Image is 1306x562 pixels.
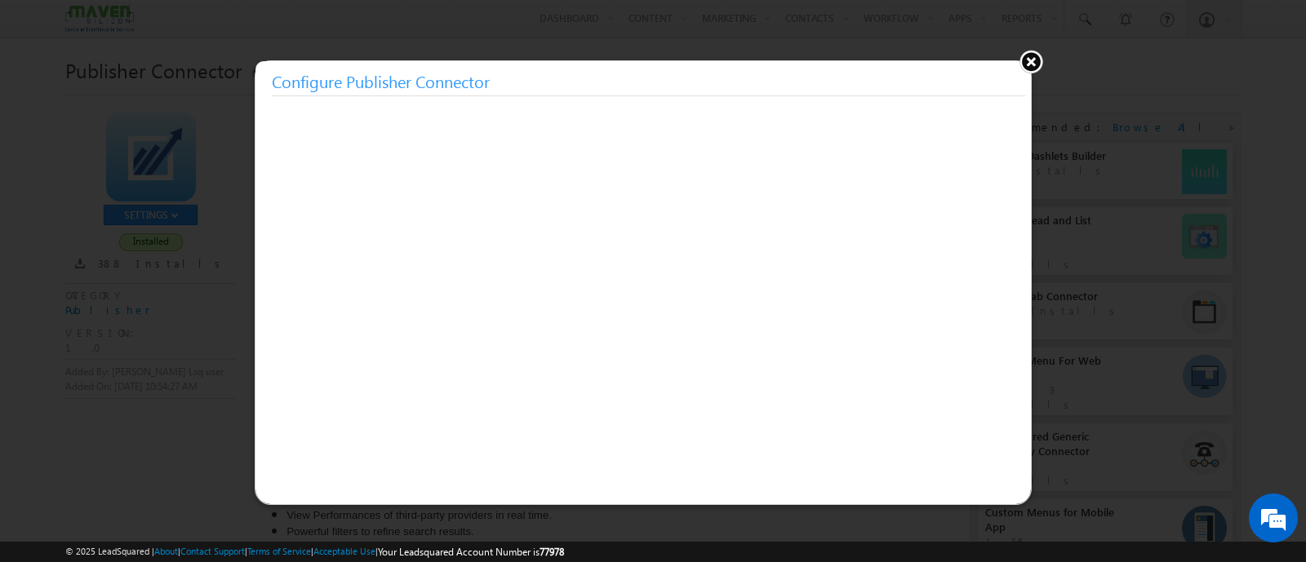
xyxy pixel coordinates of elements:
[85,86,274,107] div: Leave a message
[239,440,296,462] em: Submit
[378,546,564,558] span: Your Leadsquared Account Number is
[28,86,69,107] img: d_60004797649_company_0_60004797649
[65,544,564,560] span: © 2025 LeadSquared | | | | |
[272,67,1025,96] h3: Configure Publisher Connector
[180,546,245,556] a: Contact Support
[154,546,178,556] a: About
[247,546,311,556] a: Terms of Service
[313,546,375,556] a: Acceptable Use
[21,151,298,426] textarea: Type your message and click 'Submit'
[540,546,564,558] span: 77978
[268,8,307,47] div: Minimize live chat window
